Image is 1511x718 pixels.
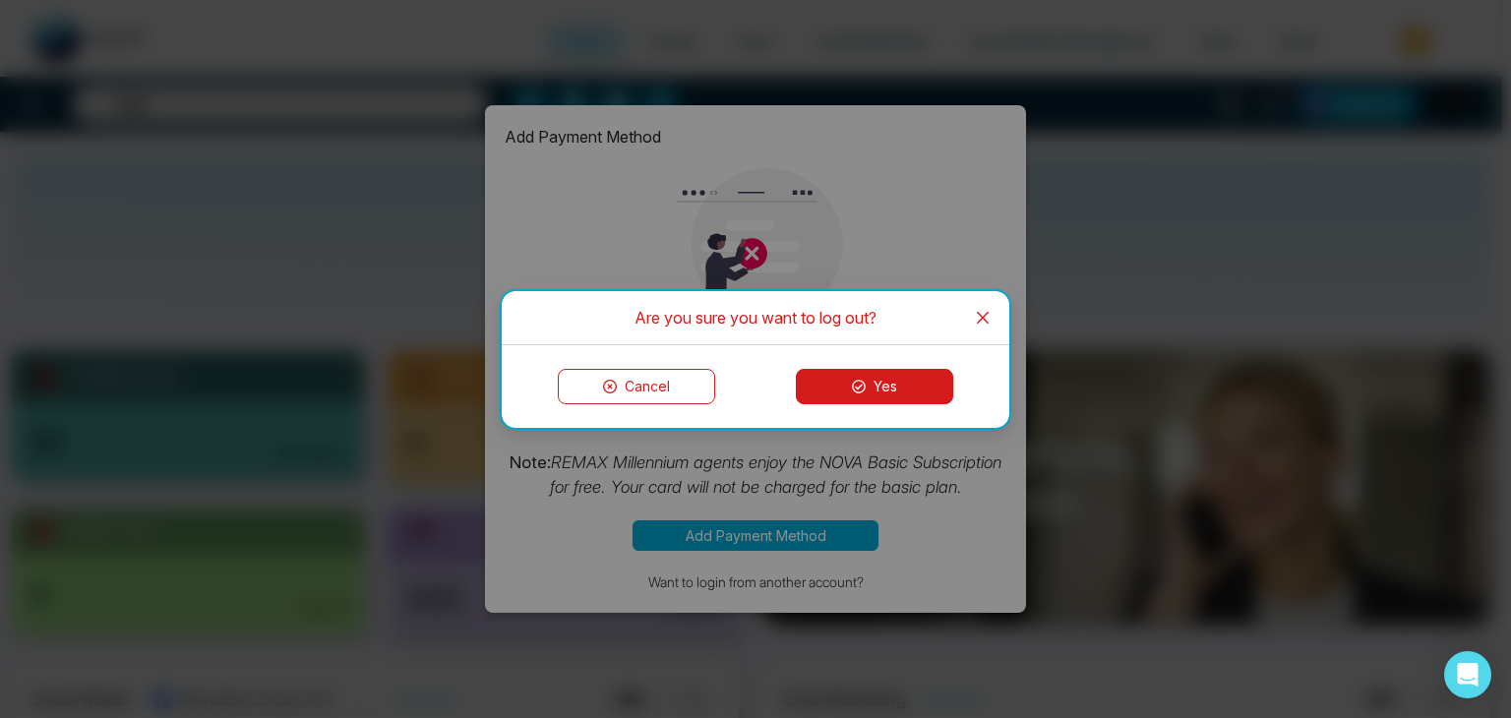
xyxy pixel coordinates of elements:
div: Open Intercom Messenger [1444,651,1491,698]
span: close [975,310,991,326]
div: Are you sure you want to log out? [525,307,986,329]
button: Yes [796,369,953,404]
button: Cancel [558,369,715,404]
button: Close [956,291,1009,344]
